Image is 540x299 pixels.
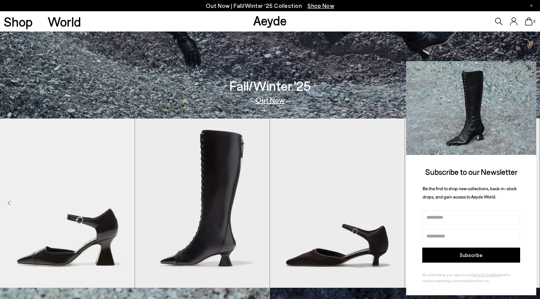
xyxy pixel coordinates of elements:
span: Navigate to /collections/new-in [307,2,334,9]
button: Subscribe [422,248,520,263]
span: Subscribe to our Newsletter [425,167,517,176]
p: Out Now | Fall/Winter ‘25 Collection [206,1,334,11]
div: 4 / 8 [405,119,540,288]
div: Previous slide [7,199,10,208]
span: Be the first to shop new collections, back-in-stock drops, and gain access to Aeyde World. [423,186,517,200]
a: Out Now [255,96,285,104]
a: Aeyde [253,12,287,28]
span: 0 [532,20,536,24]
img: Tillie Ponyhair Pumps [270,119,405,288]
div: 2 / 8 [135,119,270,288]
a: Shop [4,15,33,28]
a: World [48,15,81,28]
img: Rhea Chiseled Boots [405,119,540,288]
span: By subscribing, you agree to our [423,272,471,277]
a: Terms & Conditions [471,272,501,277]
a: 0 [525,17,532,26]
h3: Fall/Winter '25 [229,79,311,92]
img: Mavis Lace-Up High Boots [135,119,270,288]
img: 2a6287a1333c9a56320fd6e7b3c4a9a9.jpg [406,61,536,155]
div: 3 / 8 [270,119,405,288]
